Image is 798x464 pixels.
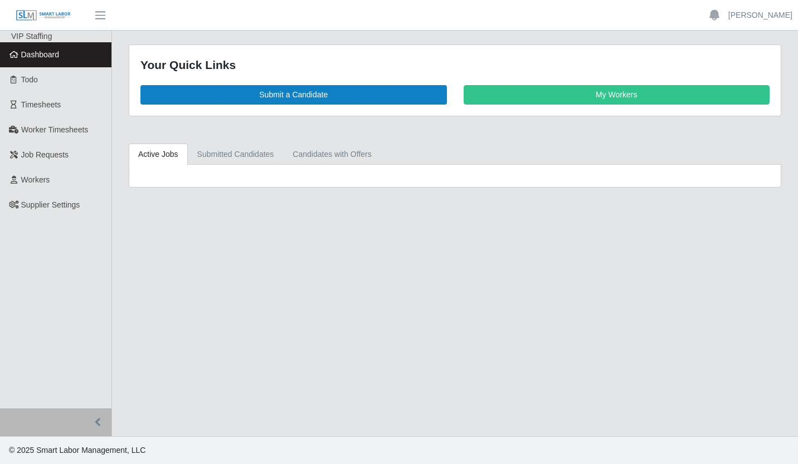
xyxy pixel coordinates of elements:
[21,75,38,84] span: Todo
[129,144,188,165] a: Active Jobs
[21,100,61,109] span: Timesheets
[728,9,792,21] a: [PERSON_NAME]
[16,9,71,22] img: SLM Logo
[21,175,50,184] span: Workers
[283,144,381,165] a: Candidates with Offers
[21,150,69,159] span: Job Requests
[140,85,447,105] a: Submit a Candidate
[140,56,770,74] div: Your Quick Links
[464,85,770,105] a: My Workers
[9,446,145,455] span: © 2025 Smart Labor Management, LLC
[21,50,60,59] span: Dashboard
[21,200,80,209] span: Supplier Settings
[188,144,284,165] a: Submitted Candidates
[11,32,52,41] span: VIP Staffing
[21,125,88,134] span: Worker Timesheets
